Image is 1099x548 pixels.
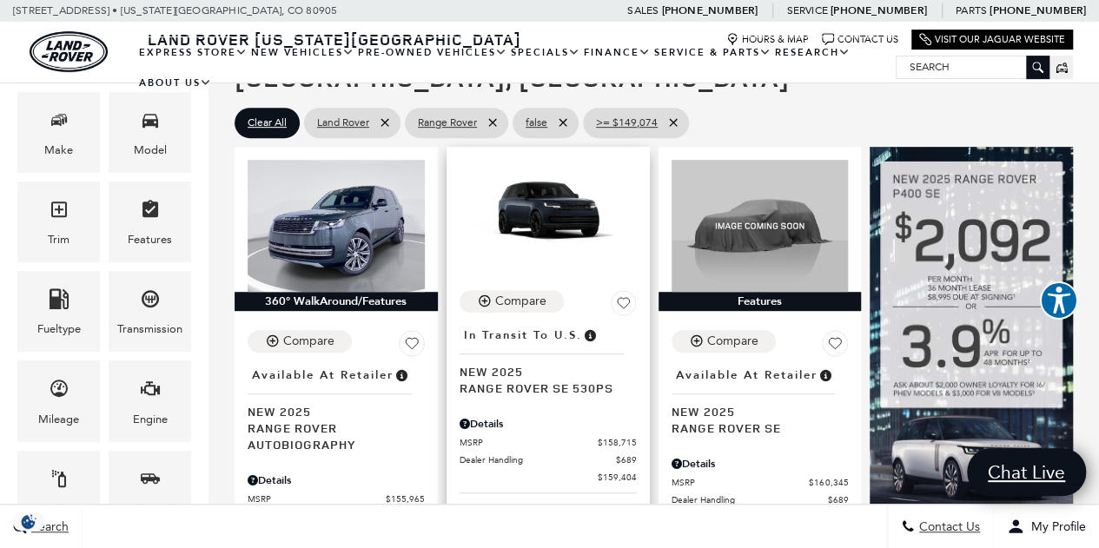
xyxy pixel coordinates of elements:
button: Compare Vehicle [672,330,776,353]
span: false [526,112,547,134]
span: Range Rover SE [672,419,836,436]
span: Available at Retailer [676,366,818,385]
a: MSRP $155,965 [248,492,425,505]
a: Chat Live [967,448,1086,496]
span: $160,345 [809,476,848,489]
a: Hours & Map [726,33,809,46]
a: Available at RetailerNew 2025Range Rover Autobiography [248,363,425,452]
a: About Us [137,68,214,98]
a: Specials [509,37,582,68]
div: BodystyleBodystyle [109,451,191,531]
div: Trim [48,230,70,249]
span: $159,404 [598,471,637,484]
div: Features [128,230,172,249]
span: Features [140,195,161,230]
button: Open user profile menu [994,505,1099,548]
a: MSRP $158,715 [460,436,637,449]
div: ColorColor [17,451,100,531]
span: MSRP [248,492,386,505]
a: [PHONE_NUMBER] [661,3,758,17]
span: Clear All [248,112,287,134]
span: Engine [140,373,161,409]
span: Contact Us [915,519,980,534]
a: [PHONE_NUMBER] [990,3,1086,17]
span: $155,965 [386,492,425,505]
div: TrimTrim [17,182,100,262]
a: Visit Our Jaguar Website [919,33,1065,46]
span: Bodystyle [140,464,161,499]
div: 360° WalkAround/Features [235,292,438,311]
div: ModelModel [109,92,191,173]
span: Sales [627,4,659,17]
span: New 2025 [248,403,412,419]
span: Make [49,105,70,141]
span: MSRP [460,436,598,449]
span: Available at Retailer [252,366,394,385]
img: 2025 LAND ROVER Range Rover Autobiography [248,160,425,293]
a: Dealer Handling $689 [672,493,849,506]
a: Service & Parts [652,37,773,68]
a: [STREET_ADDRESS] • [US_STATE][GEOGRAPHIC_DATA], CO 80905 [13,4,337,17]
button: Compare Vehicle [248,330,352,353]
div: Model [134,141,167,160]
div: Compare [707,333,758,349]
a: EXPRESS STORE [137,37,249,68]
a: $159,404 [460,471,637,484]
span: Range Rover SE 530PS [460,380,624,396]
span: Range Rover [418,112,477,134]
div: Pricing Details - Range Rover SE [672,456,849,472]
span: Vehicle is in stock and ready for immediate delivery. Due to demand, availability is subject to c... [818,366,833,385]
button: Compare Vehicle [460,290,564,313]
span: Land Rover [317,112,369,134]
span: New 2025 [460,363,624,380]
a: In Transit to U.S.New 2025Range Rover SE 530PS [460,323,637,396]
div: Pricing Details - Range Rover Autobiography [248,472,425,488]
a: Pre-Owned Vehicles [356,37,509,68]
span: Color [49,464,70,499]
span: Exterior: Constellation Blue in Gloss Finish [481,502,637,537]
span: Dealer Handling [460,453,616,466]
div: Pricing Details - Range Rover SE 530PS [460,416,637,432]
a: [PHONE_NUMBER] [831,3,927,17]
img: Land Rover [30,31,108,72]
a: Dealer Handling $689 [460,453,637,466]
div: Bodystyle [125,499,175,518]
span: >= $149,074 [596,112,658,134]
a: land-rover [30,31,108,72]
span: Range Rover Autobiography [248,419,412,452]
span: Chat Live [979,460,1074,484]
div: Features [659,292,862,311]
div: Fueltype [37,320,81,339]
span: My Profile [1024,519,1086,534]
span: Land Rover [US_STATE][GEOGRAPHIC_DATA] [148,29,521,50]
button: Explore your accessibility options [1040,281,1078,320]
div: FeaturesFeatures [109,182,191,262]
a: New Vehicles [249,37,356,68]
div: Make [44,141,73,160]
span: Model [140,105,161,141]
span: $689 [827,493,848,506]
img: 2025 LAND ROVER Range Rover SE 530PS [460,160,637,260]
span: In Transit to U.S. [464,326,582,345]
div: Mileage [38,410,79,429]
div: MakeMake [17,92,100,173]
div: Color [44,499,73,518]
a: Land Rover [US_STATE][GEOGRAPHIC_DATA] [137,29,532,50]
button: Save Vehicle [611,290,637,323]
a: Contact Us [822,33,898,46]
nav: Main Navigation [137,37,896,98]
span: New 2025 [672,403,836,419]
div: EngineEngine [109,360,191,441]
a: Available at RetailerNew 2025Range Rover SE [672,363,849,436]
button: Save Vehicle [399,330,425,363]
button: Save Vehicle [822,330,848,363]
a: Finance [582,37,652,68]
div: Engine [133,410,168,429]
div: MileageMileage [17,360,100,441]
span: Vehicle has shipped from factory of origin. Estimated time of delivery to Retailer is on average ... [582,326,598,345]
div: Compare [283,333,334,349]
a: Research [773,37,852,68]
span: Mileage [49,373,70,409]
a: MSRP $160,345 [672,476,849,489]
section: Click to Open Cookie Consent Modal [9,512,49,531]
